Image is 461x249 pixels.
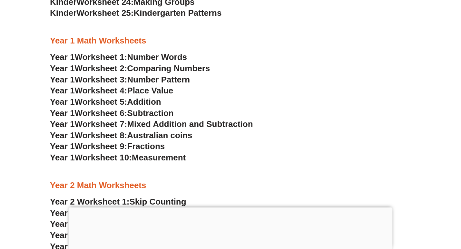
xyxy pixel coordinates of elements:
a: Year 1Worksheet 4:Place Value [50,86,173,95]
a: Year 1Worksheet 8:Australian coins [50,130,192,140]
span: Place Value [127,86,173,95]
span: Worksheet 9: [75,141,127,151]
a: Year 1Worksheet 10:Measurement [50,153,186,162]
span: Subtraction [127,108,173,118]
span: Kinder [50,8,76,18]
span: Worksheet 3: [75,75,127,84]
span: Year 2 Worksheet 2: [50,208,130,218]
span: Worksheet 1: [75,52,127,62]
a: Year 2 Worksheet 3:Rounding [50,219,169,229]
h3: Year 2 Math Worksheets [50,180,411,191]
span: Worksheet 7: [75,119,127,129]
span: Worksheet 6: [75,108,127,118]
span: Measurement [132,153,186,162]
span: Year 2 Worksheet 4: [50,230,130,240]
span: Number Words [127,52,187,62]
a: Year 1Worksheet 3:Number Pattern [50,75,190,84]
span: Year 2 Worksheet 1: [50,197,130,206]
span: Worksheet 5: [75,97,127,107]
span: Kindergarten Patterns [133,8,221,18]
span: Comparing Numbers [127,63,210,73]
a: Year 1Worksheet 7:Mixed Addition and Subtraction [50,119,253,129]
a: Year 2 Worksheet 4:Counting Money [50,230,195,240]
span: Mixed Addition and Subtraction [127,119,253,129]
span: Worksheet 4: [75,86,127,95]
span: Year 2 Worksheet 3: [50,219,130,229]
a: Year 2 Worksheet 1:Skip Counting [50,197,186,206]
span: Skip Counting [130,197,186,206]
span: Worksheet 25: [76,8,133,18]
span: Worksheet 8: [75,130,127,140]
a: Year 1Worksheet 9:Fractions [50,141,165,151]
a: Year 1Worksheet 1:Number Words [50,52,187,62]
a: Year 1Worksheet 6:Subtraction [50,108,174,118]
span: Addition [127,97,161,107]
span: Worksheet 10: [75,153,132,162]
a: Year 2 Worksheet 2:Place Value [50,208,176,218]
span: Fractions [127,141,165,151]
a: Year 1Worksheet 2:Comparing Numbers [50,63,210,73]
a: Year 1Worksheet 5:Addition [50,97,161,107]
span: Worksheet 2: [75,63,127,73]
span: Number Pattern [127,75,190,84]
iframe: Advertisement [69,207,393,247]
h3: Year 1 Math Worksheets [50,35,411,46]
span: Australian coins [127,130,192,140]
